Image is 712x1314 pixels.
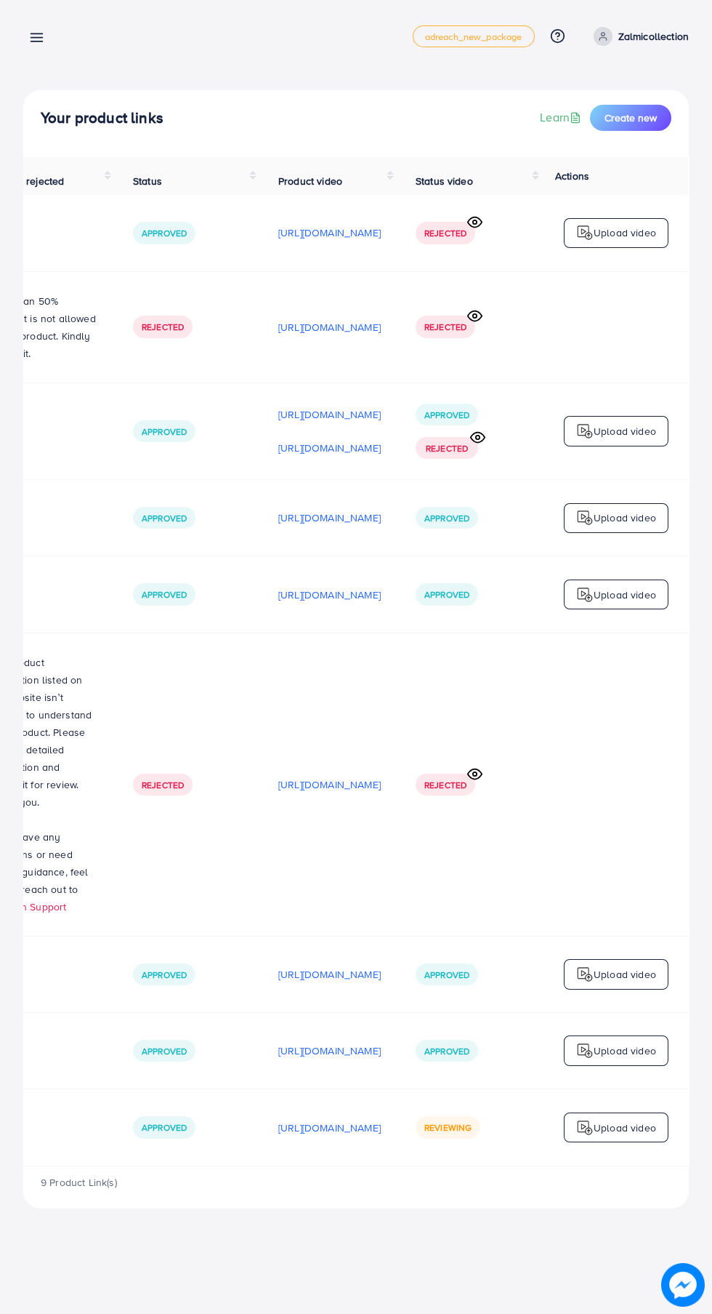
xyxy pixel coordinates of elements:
[142,779,184,791] span: Rejected
[424,321,466,333] span: Rejected
[588,27,689,46] a: Zalmicollection
[142,227,187,239] span: Approved
[41,109,163,127] h4: Your product links
[41,1175,117,1190] span: 9 Product Link(s)
[413,25,535,47] a: adreach_new_package
[618,28,689,45] p: Zalmicollection
[278,224,381,241] p: [URL][DOMAIN_NAME]
[278,439,381,457] p: [URL][DOMAIN_NAME]
[604,111,657,125] span: Create new
[416,174,473,188] span: Status video
[424,409,469,421] span: Approved
[133,174,162,188] span: Status
[278,174,342,188] span: Product video
[594,966,656,983] p: Upload video
[590,105,671,131] button: Create new
[142,1121,187,1134] span: Approved
[576,422,594,440] img: logo
[142,1045,187,1057] span: Approved
[594,1042,656,1059] p: Upload video
[278,966,381,983] p: [URL][DOMAIN_NAME]
[425,32,522,41] span: adreach_new_package
[278,406,381,423] p: [URL][DOMAIN_NAME]
[424,227,466,239] span: Rejected
[576,586,594,604] img: logo
[576,1042,594,1059] img: logo
[576,1119,594,1137] img: logo
[555,169,589,183] span: Actions
[278,509,381,526] p: [URL][DOMAIN_NAME]
[426,442,468,454] span: Rejected
[576,966,594,983] img: logo
[594,224,656,241] p: Upload video
[424,512,469,524] span: Approved
[576,224,594,241] img: logo
[278,586,381,604] p: [URL][DOMAIN_NAME]
[424,1121,472,1134] span: Reviewing
[142,321,184,333] span: Rejected
[278,1119,381,1137] p: [URL][DOMAIN_NAME]
[142,425,187,438] span: Approved
[278,776,381,793] p: [URL][DOMAIN_NAME]
[278,319,381,336] p: [URL][DOMAIN_NAME]
[661,1263,705,1307] img: image
[278,1042,381,1059] p: [URL][DOMAIN_NAME]
[142,512,187,524] span: Approved
[594,1119,656,1137] p: Upload video
[142,588,187,601] span: Approved
[594,422,656,440] p: Upload video
[142,969,187,981] span: Approved
[424,1045,469,1057] span: Approved
[424,588,469,601] span: Approved
[424,969,469,981] span: Approved
[576,509,594,526] img: logo
[424,779,466,791] span: Rejected
[540,109,584,126] a: Learn
[594,509,656,526] p: Upload video
[594,586,656,604] p: Upload video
